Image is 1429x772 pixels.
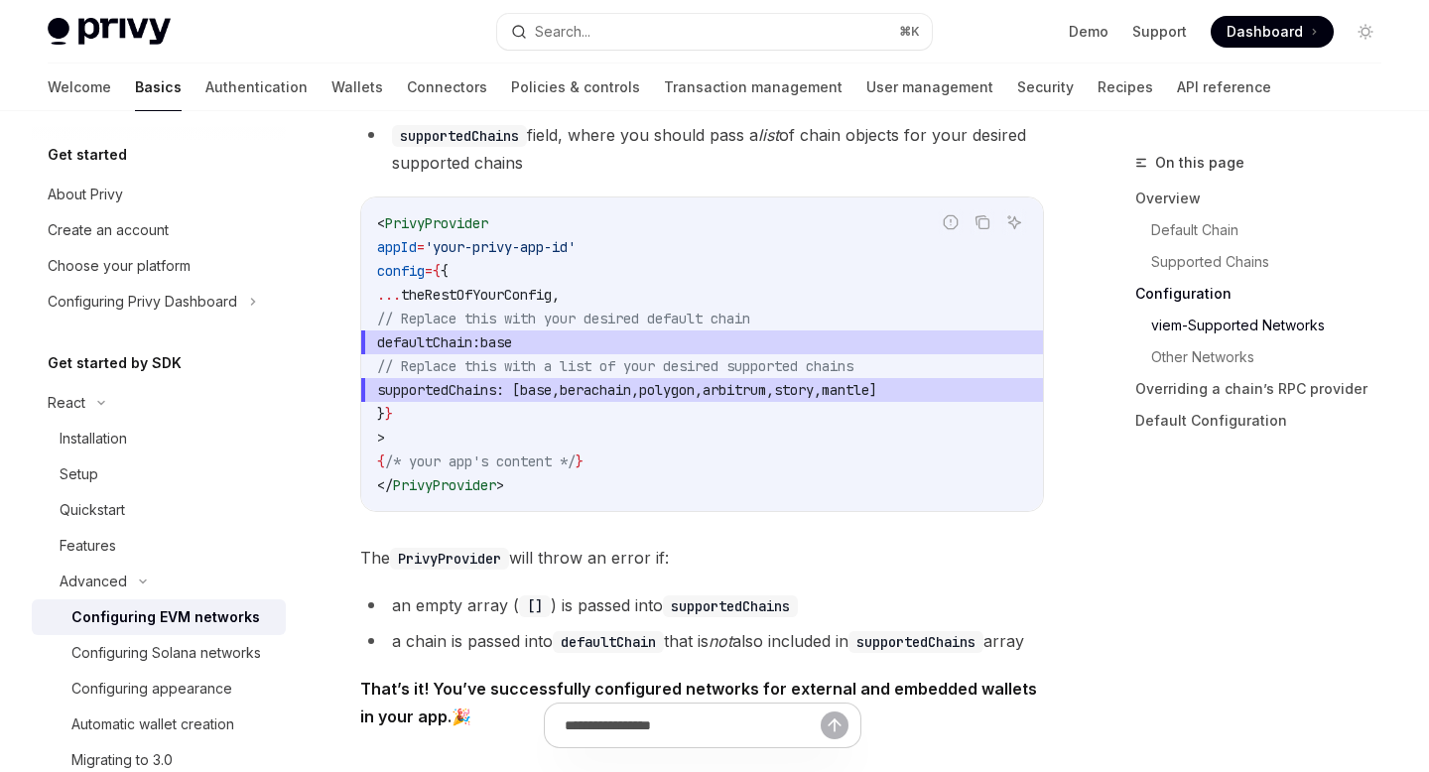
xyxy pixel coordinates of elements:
div: Configuring appearance [71,677,232,701]
button: Copy the contents from the code block [970,209,995,235]
a: Wallets [331,64,383,111]
a: viem-Supported Networks [1151,310,1397,341]
a: Security [1017,64,1074,111]
span: 🎉 [360,675,1044,730]
div: Configuring Privy Dashboard [48,290,237,314]
code: supportedChains [848,631,983,653]
button: Toggle dark mode [1350,16,1381,48]
span: The will throw an error if: [360,544,1044,572]
a: Welcome [48,64,111,111]
a: Connectors [407,64,487,111]
span: berachain [560,381,631,399]
div: Search... [535,20,590,44]
code: [] [519,595,551,617]
div: Setup [60,462,98,486]
code: PrivyProvider [390,548,509,570]
strong: That’s it! You’ve successfully configured networks for external and embedded wallets in your app. [360,679,1037,726]
span: defaultChain: [377,333,480,351]
li: a chain is passed into that is also included in array [360,627,1044,655]
span: On this page [1155,151,1244,175]
em: list [758,125,779,145]
a: Configuring EVM networks [32,599,286,635]
span: theRestOfYourConfig [401,286,552,304]
code: supportedChains [663,595,798,617]
a: Overriding a chain’s RPC provider [1135,373,1397,405]
a: Support [1132,22,1187,42]
a: Overview [1135,183,1397,214]
button: Search...⌘K [497,14,931,50]
span: , [695,381,703,399]
a: Other Networks [1151,341,1397,373]
span: , [552,286,560,304]
span: } [576,452,584,470]
div: React [48,391,85,415]
a: Transaction management [664,64,843,111]
a: Configuration [1135,278,1397,310]
span: : [ [496,381,520,399]
span: { [433,262,441,280]
span: appId [377,238,417,256]
a: User management [866,64,993,111]
a: API reference [1177,64,1271,111]
span: base [480,333,512,351]
span: = [425,262,433,280]
a: Default Chain [1151,214,1397,246]
span: PrivyProvider [385,214,488,232]
div: Automatic wallet creation [71,712,234,736]
span: ] [869,381,877,399]
li: an empty array ( ) is passed into [360,591,1044,619]
a: Choose your platform [32,248,286,284]
span: polygon [639,381,695,399]
button: Send message [821,711,848,739]
div: Choose your platform [48,254,191,278]
div: Create an account [48,218,169,242]
a: Recipes [1098,64,1153,111]
a: Setup [32,456,286,492]
a: Installation [32,421,286,456]
h5: Get started [48,143,127,167]
a: Quickstart [32,492,286,528]
a: Demo [1069,22,1108,42]
em: not [709,631,732,651]
span: mantle [822,381,869,399]
div: Configuring EVM networks [71,605,260,629]
div: Migrating to 3.0 [71,748,173,772]
a: Automatic wallet creation [32,707,286,742]
span: , [766,381,774,399]
span: , [552,381,560,399]
span: 'your-privy-app-id' [425,238,576,256]
span: story [774,381,814,399]
a: Authentication [205,64,308,111]
span: , [814,381,822,399]
span: ... [377,286,401,304]
h5: Get started by SDK [48,351,182,375]
span: PrivyProvider [393,476,496,494]
button: Report incorrect code [938,209,964,235]
code: supportedChains [392,125,527,147]
span: } [377,405,385,423]
span: base [520,381,552,399]
a: Features [32,528,286,564]
a: Supported Chains [1151,246,1397,278]
span: , [631,381,639,399]
code: defaultChain [553,631,664,653]
a: Default Configuration [1135,405,1397,437]
span: </ [377,476,393,494]
span: supportedChains [377,381,496,399]
a: Configuring appearance [32,671,286,707]
span: = [417,238,425,256]
div: Configuring Solana networks [71,641,261,665]
img: light logo [48,18,171,46]
span: { [377,452,385,470]
span: // Replace this with your desired default chain [377,310,750,327]
span: config [377,262,425,280]
span: } [385,405,393,423]
div: Quickstart [60,498,125,522]
a: About Privy [32,177,286,212]
div: Advanced [60,570,127,593]
span: // Replace this with a list of your desired supported chains [377,357,853,375]
span: > [496,476,504,494]
div: Features [60,534,116,558]
span: { [441,262,449,280]
span: arbitrum [703,381,766,399]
